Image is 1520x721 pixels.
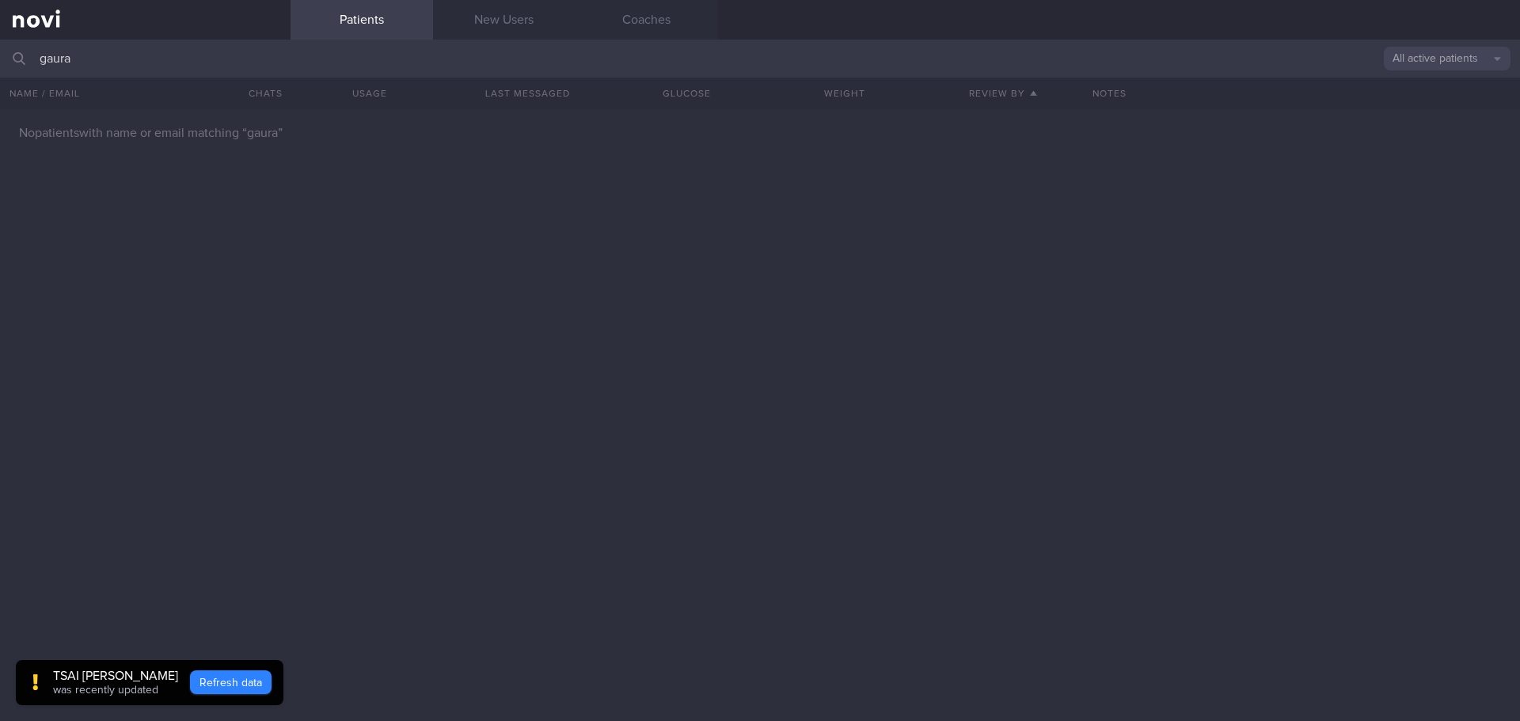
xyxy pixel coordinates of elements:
[1384,47,1510,70] button: All active patients
[924,78,1082,109] button: Review By
[1083,78,1520,109] div: Notes
[227,78,291,109] button: Chats
[766,78,924,109] button: Weight
[53,668,178,684] div: TSAI [PERSON_NAME]
[607,78,766,109] button: Glucose
[449,78,607,109] button: Last Messaged
[53,685,158,696] span: was recently updated
[291,78,449,109] div: Usage
[190,670,272,694] button: Refresh data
